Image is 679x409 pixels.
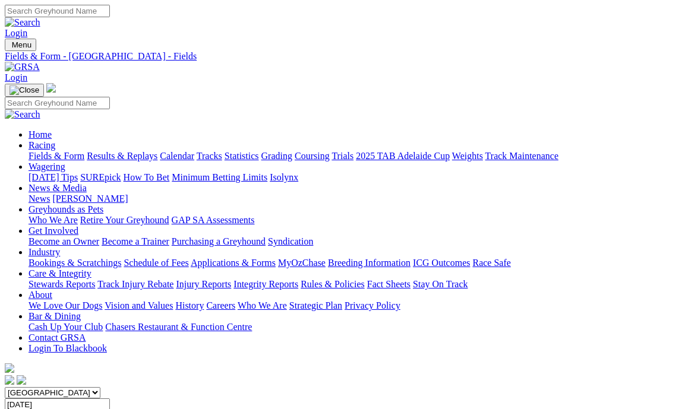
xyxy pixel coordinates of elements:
a: Bar & Dining [29,311,81,321]
a: Cash Up Your Club [29,322,103,332]
a: Track Injury Rebate [97,279,173,289]
a: Fields & Form - [GEOGRAPHIC_DATA] - Fields [5,51,674,62]
div: Industry [29,258,674,268]
a: News [29,194,50,204]
a: [DATE] Tips [29,172,78,182]
a: Calendar [160,151,194,161]
span: Menu [12,40,31,49]
a: [PERSON_NAME] [52,194,128,204]
a: Grading [261,151,292,161]
a: About [29,290,52,300]
input: Search [5,97,110,109]
a: Fact Sheets [367,279,410,289]
a: Rules & Policies [301,279,365,289]
a: Careers [206,300,235,310]
a: Results & Replays [87,151,157,161]
img: twitter.svg [17,375,26,385]
a: Fields & Form [29,151,84,161]
a: Chasers Restaurant & Function Centre [105,322,252,332]
a: Who We Are [29,215,78,225]
a: Trials [331,151,353,161]
a: Home [29,129,52,139]
a: Greyhounds as Pets [29,204,103,214]
img: logo-grsa-white.png [5,363,14,373]
a: Tracks [197,151,222,161]
a: Bookings & Scratchings [29,258,121,268]
a: Care & Integrity [29,268,91,278]
a: Purchasing a Greyhound [172,236,266,246]
button: Toggle navigation [5,39,36,51]
a: Coursing [295,151,330,161]
a: How To Bet [124,172,170,182]
div: News & Media [29,194,674,204]
a: Syndication [268,236,313,246]
a: Contact GRSA [29,332,86,343]
a: History [175,300,204,310]
a: Login [5,28,27,38]
img: GRSA [5,62,40,72]
a: Statistics [225,151,259,161]
a: Become a Trainer [102,236,169,246]
img: facebook.svg [5,375,14,385]
a: Stewards Reports [29,279,95,289]
div: Get Involved [29,236,674,247]
div: Greyhounds as Pets [29,215,674,226]
a: Race Safe [472,258,510,268]
a: Privacy Policy [345,300,400,310]
a: SUREpick [80,172,121,182]
div: Wagering [29,172,674,183]
div: Care & Integrity [29,279,674,290]
a: Minimum Betting Limits [172,172,267,182]
a: Integrity Reports [233,279,298,289]
a: Stay On Track [413,279,468,289]
a: Isolynx [270,172,298,182]
a: Retire Your Greyhound [80,215,169,225]
a: We Love Our Dogs [29,300,102,310]
a: Applications & Forms [191,258,276,268]
input: Search [5,5,110,17]
a: Racing [29,140,55,150]
div: Racing [29,151,674,161]
img: Search [5,109,40,120]
a: Strategic Plan [289,300,342,310]
img: logo-grsa-white.png [46,83,56,93]
a: Weights [452,151,483,161]
a: 2025 TAB Adelaide Cup [356,151,450,161]
img: Close [10,85,39,95]
a: Wagering [29,161,65,172]
a: Become an Owner [29,236,99,246]
a: Injury Reports [176,279,231,289]
img: Search [5,17,40,28]
a: Breeding Information [328,258,410,268]
a: Industry [29,247,60,257]
a: Get Involved [29,226,78,236]
div: Bar & Dining [29,322,674,332]
a: GAP SA Assessments [172,215,255,225]
a: Login [5,72,27,83]
a: Login To Blackbook [29,343,107,353]
div: About [29,300,674,311]
a: News & Media [29,183,87,193]
a: Schedule of Fees [124,258,188,268]
a: MyOzChase [278,258,326,268]
a: Track Maintenance [485,151,558,161]
button: Toggle navigation [5,84,44,97]
a: ICG Outcomes [413,258,470,268]
a: Vision and Values [105,300,173,310]
a: Who We Are [238,300,287,310]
